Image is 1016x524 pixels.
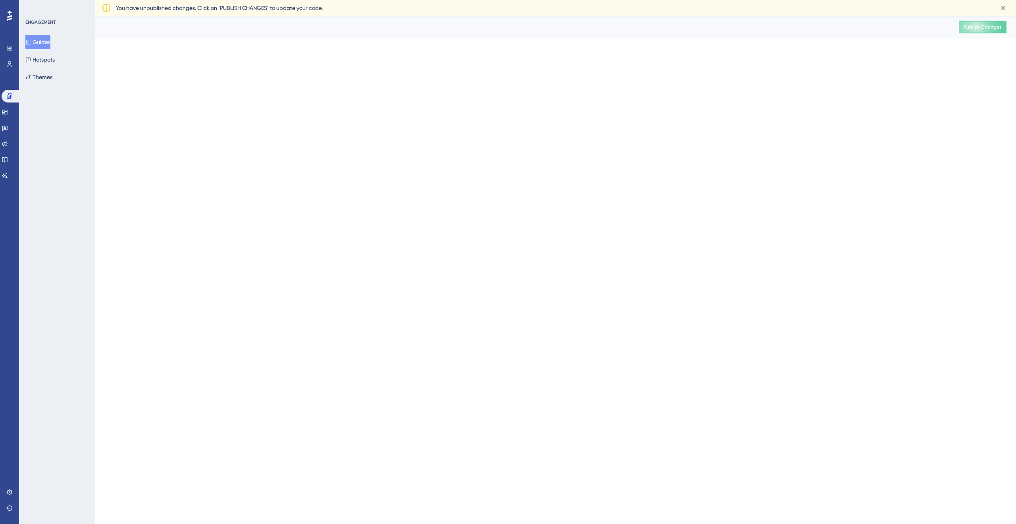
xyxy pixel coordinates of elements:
button: Hotspots [25,52,55,67]
div: ENGAGEMENT [25,19,56,25]
span: You have unpublished changes. Click on ‘PUBLISH CHANGES’ to update your code. [116,3,323,13]
button: Publish Changes [959,21,1006,33]
button: Guides [25,35,50,49]
button: Themes [25,70,52,84]
span: Publish Changes [964,24,1002,30]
